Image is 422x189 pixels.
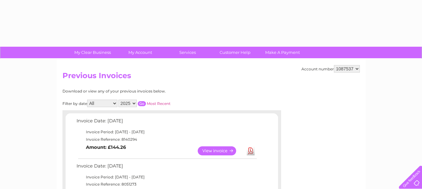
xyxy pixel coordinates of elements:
td: Invoice Reference: 8140294 [75,136,258,143]
div: Filter by date [62,100,226,107]
div: Account number [301,65,360,73]
td: Invoice Reference: 8051273 [75,181,258,188]
a: Download [247,146,255,155]
a: My Clear Business [67,47,118,58]
td: Invoice Date: [DATE] [75,117,258,128]
a: Services [162,47,213,58]
b: Amount: £144.26 [86,144,126,150]
td: Invoice Period: [DATE] - [DATE] [75,173,258,181]
a: Customer Help [209,47,261,58]
a: View [198,146,244,155]
a: My Account [114,47,166,58]
div: Download or view any of your previous invoices below. [62,89,226,93]
a: Most Recent [147,101,171,106]
td: Invoice Period: [DATE] - [DATE] [75,128,258,136]
td: Invoice Date: [DATE] [75,162,258,173]
a: Make A Payment [257,47,308,58]
h2: Previous Invoices [62,71,360,83]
